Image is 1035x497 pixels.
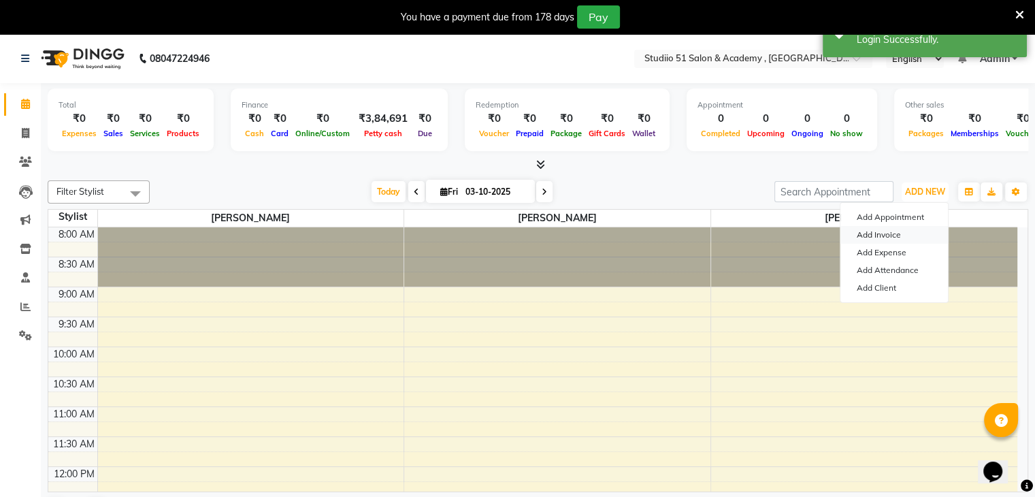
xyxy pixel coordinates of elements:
[100,129,127,138] span: Sales
[585,111,629,127] div: ₹0
[127,129,163,138] span: Services
[50,437,97,451] div: 11:30 AM
[163,111,203,127] div: ₹0
[774,181,893,202] input: Search Appointment
[476,129,512,138] span: Voucher
[242,111,267,127] div: ₹0
[577,5,620,29] button: Pay
[857,33,1017,47] div: Login Successfully.
[48,210,97,224] div: Stylist
[361,129,406,138] span: Petty cash
[905,111,947,127] div: ₹0
[413,111,437,127] div: ₹0
[404,210,710,227] span: [PERSON_NAME]
[127,111,163,127] div: ₹0
[979,52,1009,66] span: Admin
[50,347,97,362] div: 10:00 AM
[840,279,948,297] a: Add Client
[827,111,866,127] div: 0
[905,187,945,197] span: ADD NEW
[905,129,947,138] span: Packages
[744,129,788,138] span: Upcoming
[56,287,97,302] div: 9:00 AM
[50,407,97,421] div: 11:00 AM
[512,111,547,127] div: ₹0
[629,129,659,138] span: Wallet
[59,99,203,111] div: Total
[512,129,547,138] span: Prepaid
[50,377,97,391] div: 10:30 AM
[697,129,744,138] span: Completed
[978,443,1021,483] iframe: chat widget
[947,111,1002,127] div: ₹0
[56,317,97,332] div: 9:30 AM
[827,129,866,138] span: No show
[697,99,866,111] div: Appointment
[902,182,949,202] button: ADD NEW
[51,467,97,481] div: 12:00 PM
[56,186,104,197] span: Filter Stylist
[547,129,585,138] span: Package
[788,111,827,127] div: 0
[476,111,512,127] div: ₹0
[840,244,948,261] a: Add Expense
[292,129,353,138] span: Online/Custom
[163,129,203,138] span: Products
[840,208,948,226] button: Add Appointment
[372,181,406,202] span: Today
[401,10,574,25] div: You have a payment due from 178 days
[744,111,788,127] div: 0
[100,111,127,127] div: ₹0
[59,129,100,138] span: Expenses
[56,257,97,272] div: 8:30 AM
[711,210,1017,227] span: [PERSON_NAME]
[585,129,629,138] span: Gift Cards
[292,111,353,127] div: ₹0
[242,99,437,111] div: Finance
[98,210,404,227] span: [PERSON_NAME]
[353,111,413,127] div: ₹3,84,691
[476,99,659,111] div: Redemption
[35,39,128,78] img: logo
[56,227,97,242] div: 8:00 AM
[629,111,659,127] div: ₹0
[150,39,210,78] b: 08047224946
[414,129,436,138] span: Due
[840,261,948,279] a: Add Attendance
[461,182,529,202] input: 2025-10-03
[267,129,292,138] span: Card
[242,129,267,138] span: Cash
[947,129,1002,138] span: Memberships
[788,129,827,138] span: Ongoing
[437,187,461,197] span: Fri
[840,226,948,244] a: Add Invoice
[59,111,100,127] div: ₹0
[547,111,585,127] div: ₹0
[697,111,744,127] div: 0
[267,111,292,127] div: ₹0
